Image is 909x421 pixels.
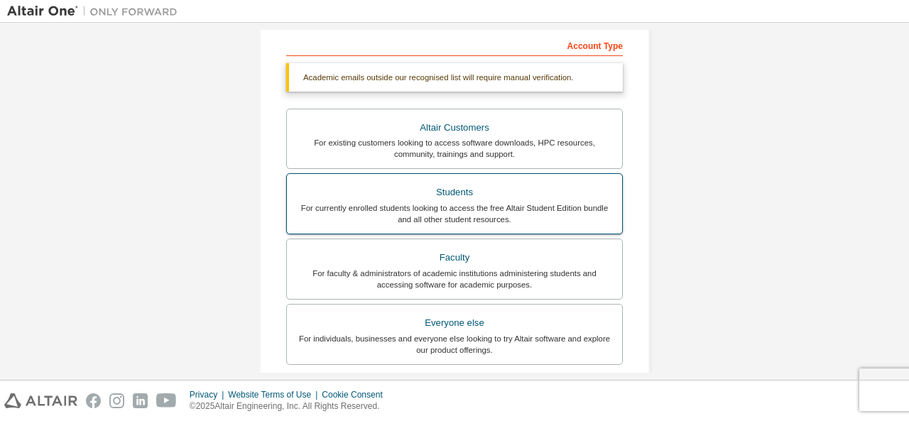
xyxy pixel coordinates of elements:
[322,389,391,400] div: Cookie Consent
[190,389,228,400] div: Privacy
[295,182,614,202] div: Students
[286,33,623,56] div: Account Type
[4,393,77,408] img: altair_logo.svg
[295,137,614,160] div: For existing customers looking to access software downloads, HPC resources, community, trainings ...
[7,4,185,18] img: Altair One
[295,333,614,356] div: For individuals, businesses and everyone else looking to try Altair software and explore our prod...
[109,393,124,408] img: instagram.svg
[228,389,322,400] div: Website Terms of Use
[286,63,623,92] div: Academic emails outside our recognised list will require manual verification.
[190,400,391,412] p: © 2025 Altair Engineering, Inc. All Rights Reserved.
[295,268,614,290] div: For faculty & administrators of academic institutions administering students and accessing softwa...
[295,248,614,268] div: Faculty
[295,202,614,225] div: For currently enrolled students looking to access the free Altair Student Edition bundle and all ...
[86,393,101,408] img: facebook.svg
[295,313,614,333] div: Everyone else
[133,393,148,408] img: linkedin.svg
[295,118,614,138] div: Altair Customers
[156,393,177,408] img: youtube.svg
